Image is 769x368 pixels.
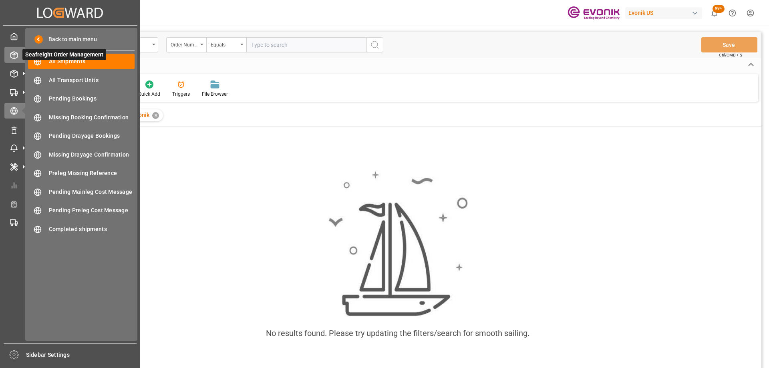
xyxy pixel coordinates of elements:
[28,203,135,218] a: Pending Preleg Cost Message
[28,184,135,199] a: Pending Mainleg Cost Message
[28,54,135,69] a: All Shipments
[49,132,135,140] span: Pending Drayage Bookings
[701,37,757,52] button: Save
[713,5,725,13] span: 99+
[43,35,97,44] span: Back to main menu
[26,351,137,359] span: Sidebar Settings
[246,37,366,52] input: Type to search
[4,196,136,211] a: Transport Planner
[49,225,135,233] span: Completed shipments
[211,39,238,48] div: Equals
[49,113,135,122] span: Missing Booking Confirmation
[28,72,135,88] a: All Transport Units
[266,327,529,339] div: No results found. Please try updating the filters/search for smooth sailing.
[49,151,135,159] span: Missing Drayage Confirmation
[28,109,135,125] a: Missing Booking Confirmation
[568,6,620,20] img: Evonik-brand-mark-Deep-Purple-RGB.jpeg_1700498283.jpeg
[28,147,135,162] a: Missing Drayage Confirmation
[28,165,135,181] a: Preleg Missing Reference
[4,177,136,193] a: My Reports
[366,37,383,52] button: search button
[49,76,135,84] span: All Transport Units
[328,170,468,318] img: smooth_sailing.jpeg
[49,206,135,215] span: Pending Preleg Cost Message
[4,28,136,44] a: My Cockpit
[625,5,705,20] button: Evonik US
[49,169,135,177] span: Preleg Missing Reference
[166,37,206,52] button: open menu
[171,39,198,48] div: Order Number
[28,91,135,107] a: Pending Bookings
[4,215,136,230] a: Transport Planning
[28,221,135,237] a: Completed shipments
[152,112,159,119] div: ✕
[4,121,136,137] a: Non Conformance
[172,90,190,98] div: Triggers
[28,128,135,144] a: Pending Drayage Bookings
[705,4,723,22] button: show 100 new notifications
[49,57,135,66] span: All Shipments
[49,95,135,103] span: Pending Bookings
[625,7,702,19] div: Evonik US
[206,37,246,52] button: open menu
[202,90,228,98] div: File Browser
[719,52,742,58] span: Ctrl/CMD + S
[49,188,135,196] span: Pending Mainleg Cost Message
[138,90,160,98] div: Quick Add
[22,49,106,60] span: Seafreight Order Management
[723,4,741,22] button: Help Center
